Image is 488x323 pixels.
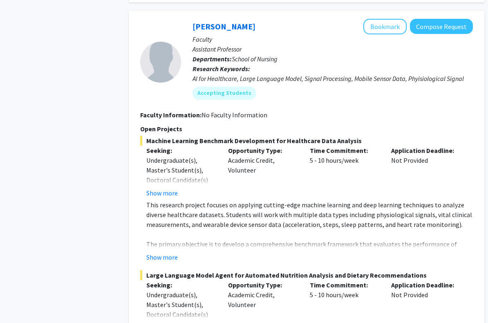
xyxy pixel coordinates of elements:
span: School of Nursing [232,55,278,63]
span: Machine Learning Benchmark Development for Healthcare Data Analysis [140,136,473,146]
button: Show more [146,253,178,262]
div: 5 - 10 hours/week [304,146,385,198]
mat-chip: Accepting Students [193,87,256,100]
p: Seeking: [146,146,216,156]
b: Departments: [193,55,232,63]
p: Application Deadline: [391,280,461,290]
div: Academic Credit, Volunteer [222,146,304,198]
p: The primary objective is to develop a comprehensive benchmark framework that evaluates the perfor... [146,240,473,279]
button: Add Runze Yan to Bookmarks [363,19,407,35]
p: Faculty [193,35,473,45]
p: Assistant Professor [193,45,473,54]
p: Opportunity Type: [228,146,298,156]
div: AI for Healthcare, Large Language Model, Signal Processing, Mobile Sensor Data, Phyisiological Si... [193,74,473,84]
p: Open Projects [140,124,473,134]
b: Research Keywords: [193,65,250,73]
button: Compose Request to Runze Yan [410,19,473,34]
span: No Faculty Information [201,111,267,119]
p: Time Commitment: [310,280,379,290]
p: Opportunity Type: [228,280,298,290]
iframe: Chat [6,286,35,317]
p: Application Deadline: [391,146,461,156]
p: Seeking: [146,280,216,290]
span: Large Language Model Agent for Automated Nutrition Analysis and Dietary Recommendations [140,271,473,280]
div: Undergraduate(s), Master's Student(s), Doctoral Candidate(s) (PhD, MD, DMD, PharmD, etc.) [146,156,216,205]
b: Faculty Information: [140,111,201,119]
a: [PERSON_NAME] [193,22,255,32]
p: This research project focuses on applying cutting-edge machine learning and deep learning techniq... [146,200,473,230]
button: Show more [146,188,178,198]
div: Not Provided [385,146,467,198]
p: Time Commitment: [310,146,379,156]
